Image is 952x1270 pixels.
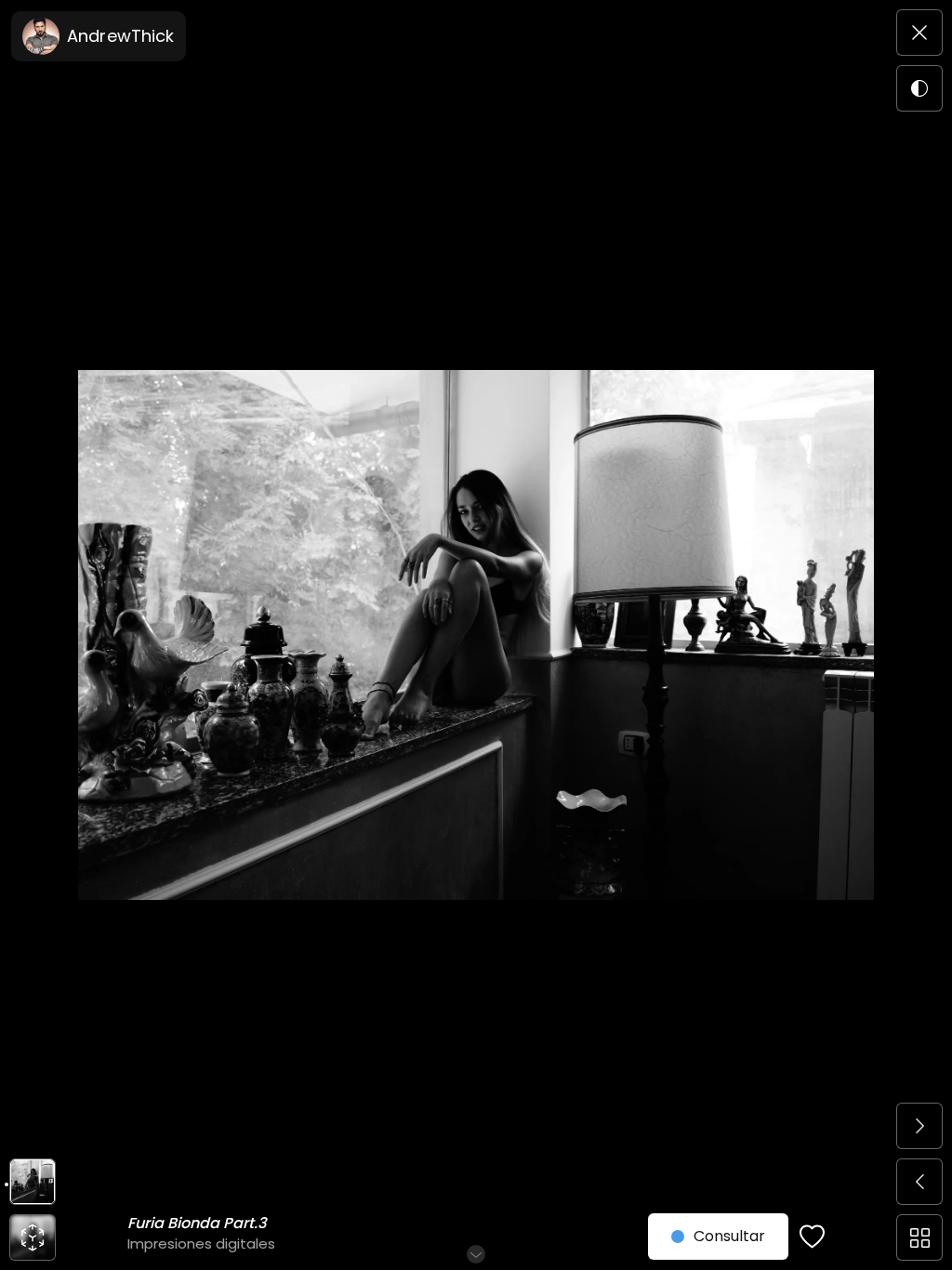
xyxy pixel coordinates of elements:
div: animation [18,1223,47,1252]
h4: Impresiones digitales [127,1234,648,1253]
h6: AndrewThick [67,25,175,47]
h6: Furia Bionda Part.3 [127,1214,271,1233]
img: favorites [800,1223,826,1250]
button: Consultar [648,1213,788,1260]
span: Consultar [671,1225,765,1248]
button: favorites [788,1211,837,1262]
